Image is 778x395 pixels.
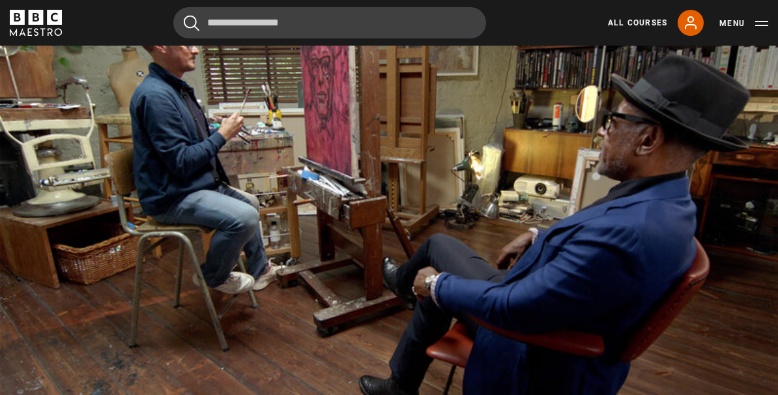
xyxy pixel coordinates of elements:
[608,17,667,29] a: All Courses
[173,7,486,38] input: Search
[719,17,768,30] button: Toggle navigation
[10,10,62,36] svg: BBC Maestro
[184,15,199,31] button: Submit the search query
